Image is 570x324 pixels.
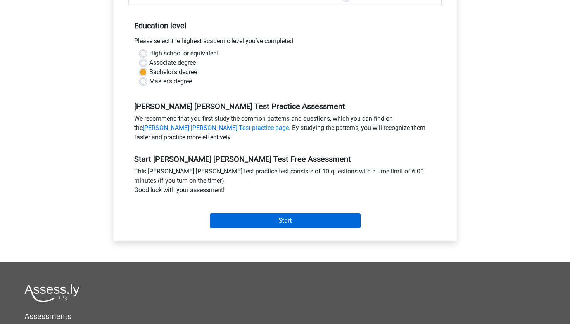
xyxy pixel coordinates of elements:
[149,68,197,77] label: Bachelor's degree
[134,18,436,33] h5: Education level
[128,114,442,145] div: We recommend that you first study the common patterns and questions, which you can find on the . ...
[24,312,546,321] h5: Assessments
[128,36,442,49] div: Please select the highest academic level you’ve completed.
[143,124,289,132] a: [PERSON_NAME] [PERSON_NAME] Test practice page
[149,77,192,86] label: Master's degree
[128,167,442,198] div: This [PERSON_NAME] [PERSON_NAME] test practice test consists of 10 questions with a time limit of...
[134,102,436,111] h5: [PERSON_NAME] [PERSON_NAME] Test Practice Assessment
[149,49,219,58] label: High school or equivalent
[134,154,436,164] h5: Start [PERSON_NAME] [PERSON_NAME] Test Free Assessment
[149,58,196,68] label: Associate degree
[210,213,361,228] input: Start
[24,284,79,302] img: Assessly logo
